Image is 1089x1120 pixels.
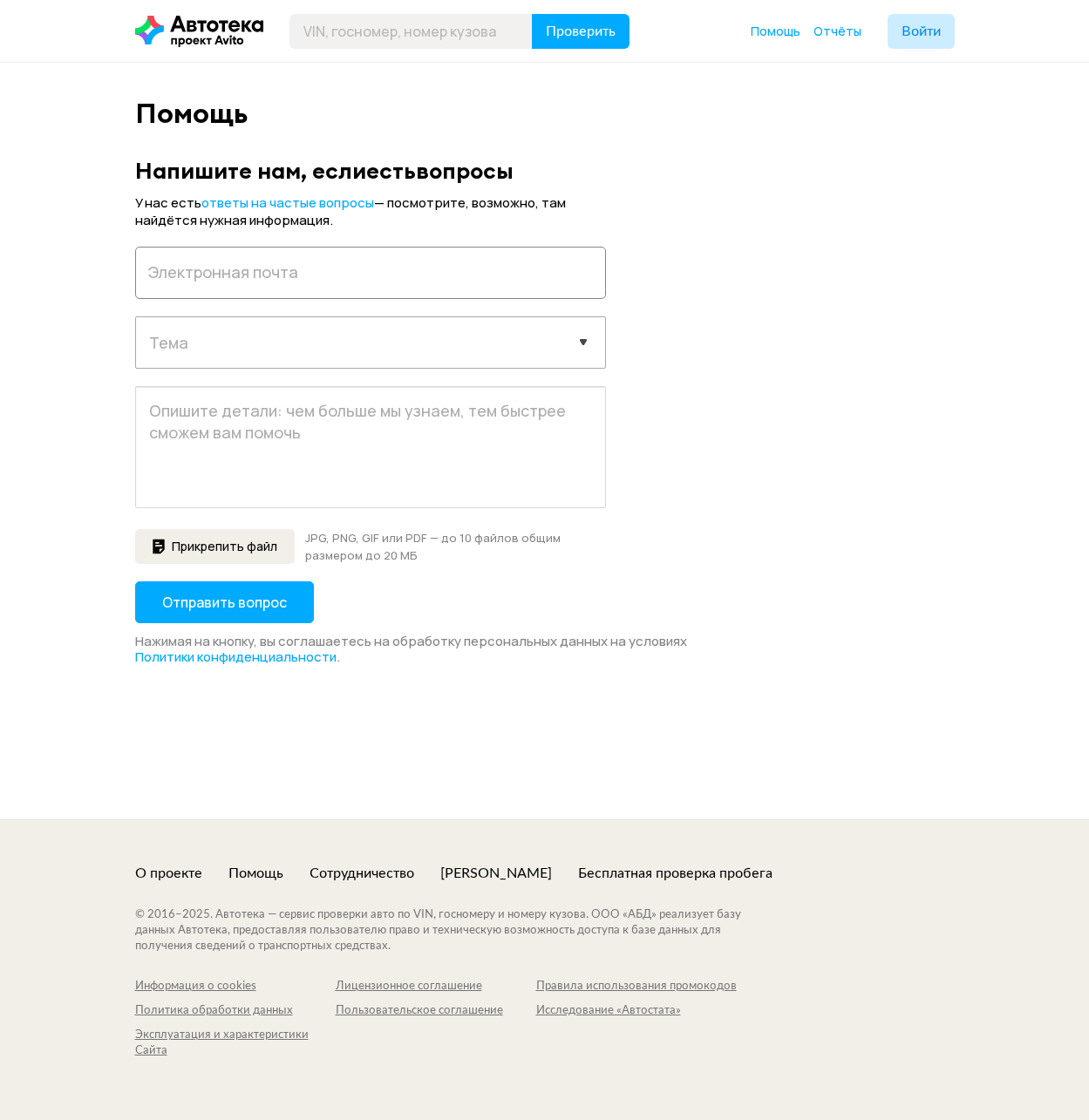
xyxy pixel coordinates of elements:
[135,907,776,954] div: © 2016– 2025 . Автотека — сервис проверки авто по VIN, госномеру и номеру кузова. ООО «АБД» реали...
[336,1003,536,1019] a: Пользовательское соглашение
[135,1003,336,1019] a: Политика обработки данных
[228,864,283,883] a: Помощь
[135,979,336,994] a: Информация о cookies
[532,14,630,49] button: Проверить
[336,979,536,994] a: Лицензионное соглашение
[813,23,861,39] span: Отчёты
[578,864,773,883] a: Бесплатная проверка пробега
[135,649,337,665] a: Политики конфиденциальности
[135,157,955,184] div: Напишите нам, если есть вопросы
[902,24,941,38] span: Войти
[135,634,955,665] div: Нажимая на кнопку, вы соглашаетесь на обработку персональных данных на условиях .
[813,23,861,40] a: Отчёты
[172,540,277,553] span: Прикрепить файл
[201,193,374,212] span: ответы на частые вопросы
[888,14,955,49] button: Войти
[135,648,337,666] span: Политики конфиденциальности
[135,194,606,229] div: У нас есть — посмотрите, возможно, там найдётся нужная информация.
[536,979,737,994] a: Правила использования промокодов
[546,24,616,38] span: Проверить
[135,529,295,564] button: Прикрепить файл
[135,98,955,129] div: Помощь
[310,864,414,883] a: Сотрудничество
[536,1003,737,1019] a: Исследование «Автостата»
[201,194,374,212] a: ответы на частые вопросы
[305,529,606,564] div: JPG, PNG, GIF или PDF — до 10 файлов общим размером до 20 МБ
[135,581,314,623] button: Отправить вопрос
[751,23,800,40] a: Помощь
[162,593,287,612] span: Отправить вопрос
[440,864,552,883] a: [PERSON_NAME]
[751,23,800,39] span: Помощь
[135,1028,336,1059] a: Эксплуатация и характеристики Сайта
[289,14,533,49] input: VIN, госномер, номер кузова
[135,864,202,883] a: О проекте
